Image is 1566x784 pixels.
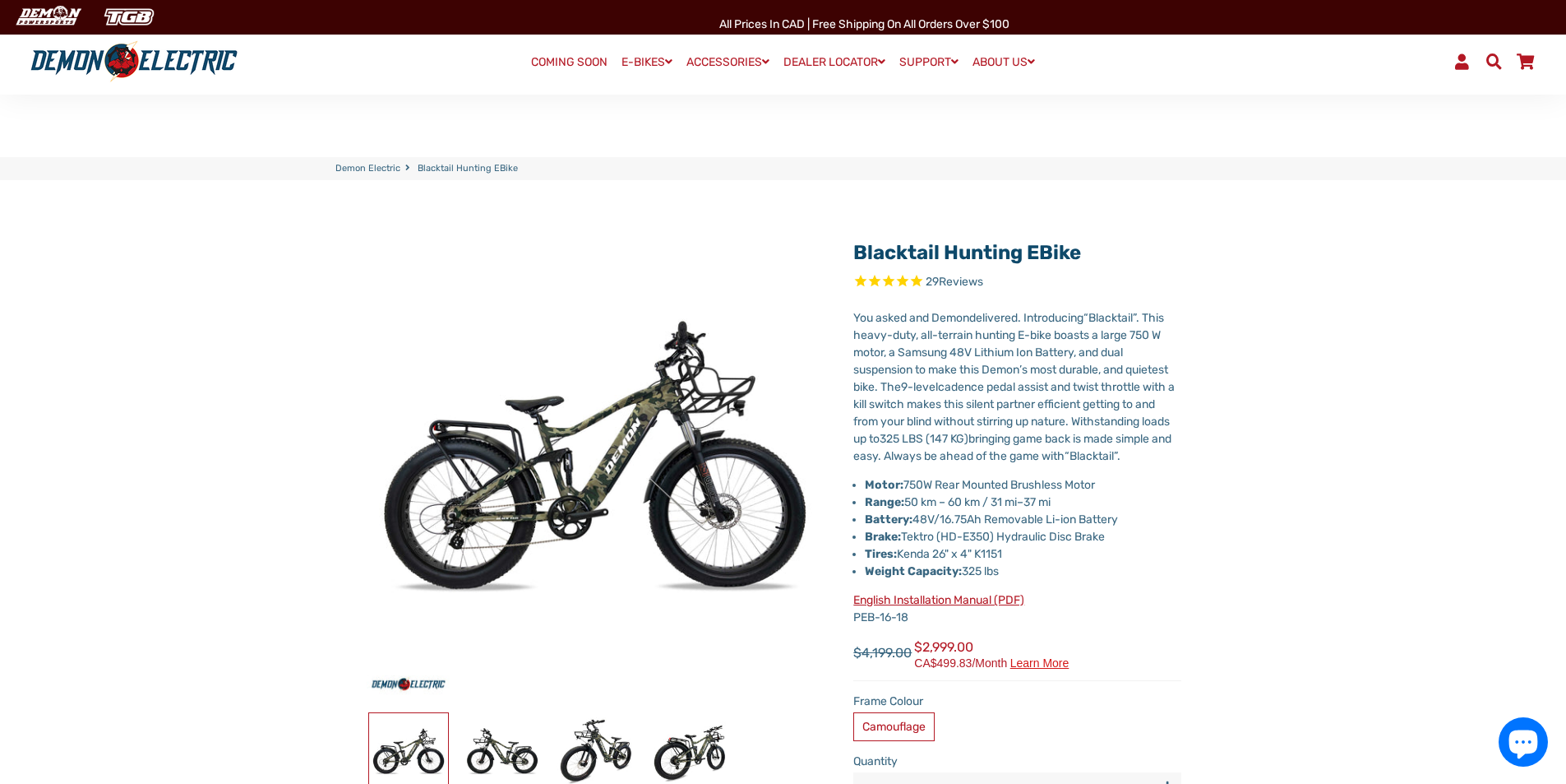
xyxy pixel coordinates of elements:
[1114,449,1120,463] span: ”.
[853,380,1175,463] span: cadence pedal assist and twist throttle with a kill switch makes this silent partner efficient ge...
[1133,311,1136,325] span: ”
[880,432,968,446] span: 325 LBS (147 KG)
[865,511,1181,528] li: 48V/16.75Ah Removable Li-ion Battery
[853,363,1168,394] span: s most durable, and quietest bike. The
[853,273,1181,292] span: Rated 4.7 out of 5 stars 29 reviews
[616,50,678,74] a: E-BIKES
[853,593,1024,607] a: English Installation Manual (PDF)
[1083,311,1088,325] span: “
[939,275,983,289] span: Reviews
[865,528,1181,545] li: Tektro (HD-E350) Hydraulic Disc Brake
[1069,449,1114,463] span: Blacktail
[1088,311,1133,325] span: Blacktail
[778,50,891,74] a: DEALER LOCATOR
[853,693,1181,710] label: Frame Colour
[865,494,1181,511] li: 50 km – 60 km / 31 mi 37 mi
[853,753,1181,770] label: Quantity
[1017,495,1023,509] span: –
[853,712,935,741] label: Camouflage
[865,545,1181,563] li: Kenda 26" x 4" K1151
[901,380,938,394] span: 9-level
[418,162,518,176] span: Blacktail Hunting eBike
[853,311,1164,377] span: . This heavy-duty, all-terrain hunting E-bike boasts a large 750 W motor, a Samsung 48V Lithium I...
[967,50,1041,74] a: ABOUT US
[95,3,163,30] img: TGB Canada
[719,17,1009,31] span: All Prices in CAD | Free shipping on all orders over $100
[25,40,243,83] img: Demon Electric logo
[865,530,901,544] strong: Brake:
[853,241,1081,264] a: Blacktail Hunting eBike
[853,311,969,325] span: You asked and Demon
[914,638,1069,669] span: $2,999.00
[865,564,962,578] strong: Weight Capacity:
[853,643,912,663] span: $4,199.00
[865,513,912,527] strong: Battery:
[865,476,1181,494] li: 750W Rear Mounted Brushless Motor
[681,50,775,74] a: ACCESSORIES
[865,478,903,492] strong: Motor:
[1065,449,1069,463] span: “
[853,593,1024,624] span: PEB-16-18
[1494,717,1553,771] inbox-online-store-chat: Shopify online store chat
[969,311,1083,325] span: delivered. Introducing
[1019,363,1022,377] span: ’
[865,563,1181,580] li: 325 lbs
[894,50,964,74] a: SUPPORT
[335,162,400,176] a: Demon Electric
[865,547,897,561] strong: Tires:
[865,495,904,509] strong: Range:
[525,51,613,74] a: COMING SOON
[8,3,87,30] img: Demon Electric
[926,275,983,289] span: 29 reviews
